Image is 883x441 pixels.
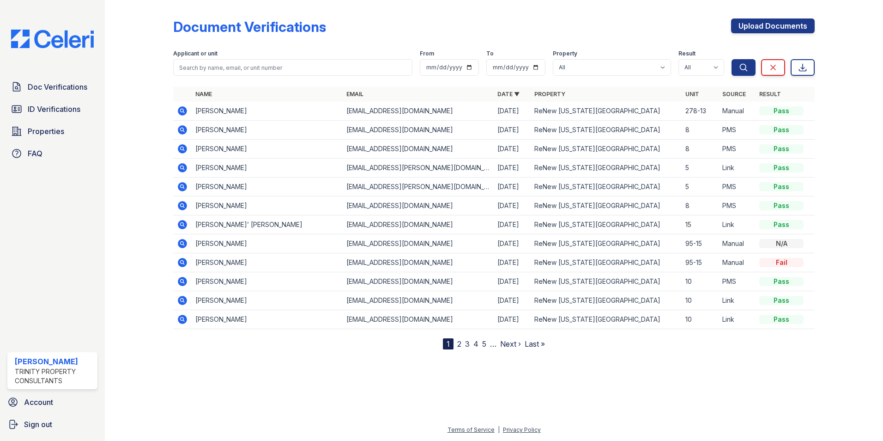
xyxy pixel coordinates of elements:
td: ReNew [US_STATE][GEOGRAPHIC_DATA] [531,215,682,234]
div: N/A [759,239,804,248]
span: Properties [28,126,64,137]
td: [EMAIL_ADDRESS][DOMAIN_NAME] [343,234,494,253]
td: PMS [719,196,756,215]
td: [PERSON_NAME]’ [PERSON_NAME] [192,215,343,234]
div: Pass [759,106,804,116]
a: Account [4,393,101,411]
div: Trinity Property Consultants [15,367,94,386]
td: [DATE] [494,159,531,178]
td: [EMAIL_ADDRESS][DOMAIN_NAME] [343,310,494,329]
td: [PERSON_NAME] [192,253,343,272]
td: 10 [682,310,719,329]
label: To [486,50,494,57]
td: [PERSON_NAME] [192,178,343,196]
td: 8 [682,121,719,140]
td: [DATE] [494,234,531,253]
td: ReNew [US_STATE][GEOGRAPHIC_DATA] [531,178,682,196]
td: 95-15 [682,234,719,253]
td: ReNew [US_STATE][GEOGRAPHIC_DATA] [531,196,682,215]
td: [PERSON_NAME] [192,291,343,310]
a: 2 [457,339,461,349]
td: [DATE] [494,253,531,272]
div: [PERSON_NAME] [15,356,94,367]
label: Property [553,50,577,57]
div: Pass [759,315,804,324]
td: [DATE] [494,140,531,159]
td: PMS [719,272,756,291]
td: [DATE] [494,272,531,291]
td: [EMAIL_ADDRESS][DOMAIN_NAME] [343,291,494,310]
td: PMS [719,140,756,159]
a: 4 [473,339,478,349]
td: [PERSON_NAME] [192,272,343,291]
img: CE_Logo_Blue-a8612792a0a2168367f1c8372b55b34899dd931a85d93a1a3d3e32e68fde9ad4.png [4,30,101,48]
a: Property [534,91,565,98]
div: Pass [759,182,804,191]
td: ReNew [US_STATE][GEOGRAPHIC_DATA] [531,159,682,178]
label: Applicant or unit [173,50,218,57]
td: [EMAIL_ADDRESS][DOMAIN_NAME] [343,140,494,159]
td: ReNew [US_STATE][GEOGRAPHIC_DATA] [531,140,682,159]
span: Doc Verifications [28,81,87,92]
span: … [490,338,496,349]
div: Pass [759,144,804,153]
a: Sign out [4,415,101,434]
a: Next › [500,339,521,349]
td: Manual [719,234,756,253]
td: Manual [719,253,756,272]
td: ReNew [US_STATE][GEOGRAPHIC_DATA] [531,234,682,253]
td: PMS [719,178,756,196]
td: [DATE] [494,310,531,329]
td: [EMAIL_ADDRESS][DOMAIN_NAME] [343,253,494,272]
td: [DATE] [494,102,531,121]
td: [PERSON_NAME] [192,140,343,159]
td: [DATE] [494,196,531,215]
a: 5 [482,339,486,349]
td: 8 [682,140,719,159]
td: ReNew [US_STATE][GEOGRAPHIC_DATA] [531,121,682,140]
td: 10 [682,291,719,310]
td: 5 [682,159,719,178]
td: Link [719,159,756,178]
a: Upload Documents [731,18,815,33]
a: Terms of Service [448,426,495,433]
span: ID Verifications [28,104,80,115]
td: ReNew [US_STATE][GEOGRAPHIC_DATA] [531,102,682,121]
td: 5 [682,178,719,196]
td: 15 [682,215,719,234]
a: Privacy Policy [503,426,541,433]
a: Source [722,91,746,98]
td: [PERSON_NAME] [192,234,343,253]
div: Pass [759,296,804,305]
td: [PERSON_NAME] [192,196,343,215]
td: 95-15 [682,253,719,272]
label: From [420,50,434,57]
div: Pass [759,220,804,229]
a: Unit [685,91,699,98]
a: Email [346,91,363,98]
span: Account [24,397,53,408]
td: Link [719,310,756,329]
td: 8 [682,196,719,215]
td: ReNew [US_STATE][GEOGRAPHIC_DATA] [531,291,682,310]
label: Result [678,50,696,57]
input: Search by name, email, or unit number [173,59,412,76]
span: Sign out [24,419,52,430]
td: [DATE] [494,178,531,196]
span: FAQ [28,148,42,159]
div: Document Verifications [173,18,326,35]
a: Date ▼ [497,91,520,98]
td: [EMAIL_ADDRESS][DOMAIN_NAME] [343,215,494,234]
td: [EMAIL_ADDRESS][PERSON_NAME][DOMAIN_NAME] [343,178,494,196]
td: 10 [682,272,719,291]
td: [EMAIL_ADDRESS][DOMAIN_NAME] [343,272,494,291]
td: Manual [719,102,756,121]
td: Link [719,291,756,310]
td: PMS [719,121,756,140]
a: Properties [7,122,97,141]
td: [PERSON_NAME] [192,310,343,329]
td: [EMAIL_ADDRESS][DOMAIN_NAME] [343,196,494,215]
a: 3 [465,339,470,349]
td: [DATE] [494,215,531,234]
